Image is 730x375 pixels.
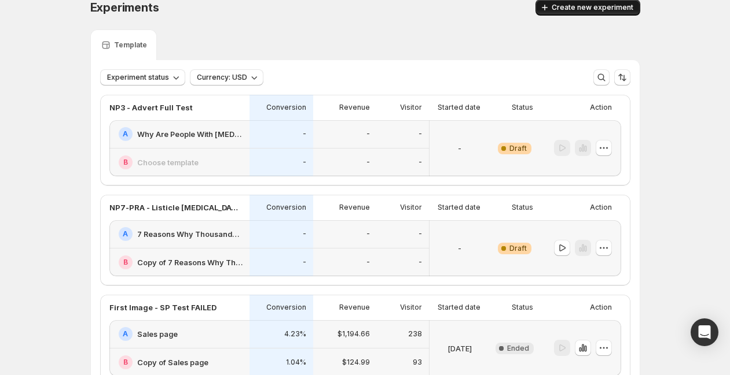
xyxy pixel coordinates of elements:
[339,303,370,312] p: Revenue
[509,244,527,253] span: Draft
[137,257,243,268] h2: Copy of 7 Reasons Why Thousands Are Choosing Thera Pillow for [MEDICAL_DATA] Relief (PR.A)
[107,73,169,82] span: Experiment status
[303,229,306,239] p: -
[123,158,128,167] h2: B
[123,229,128,239] h2: A
[366,158,370,167] p: -
[137,228,243,240] h2: 7 Reasons Why Thousands Are Choosing Thera Pillow for [MEDICAL_DATA] Relief (PR.A)
[137,157,199,168] h2: Choose template
[339,103,370,112] p: Revenue
[286,358,306,367] p: 1.04%
[419,158,422,167] p: -
[109,202,243,213] p: NP7-PRA - Listicle [MEDICAL_DATA]
[190,69,263,86] button: Currency: USD
[400,303,422,312] p: Visitor
[137,128,243,140] h2: Why Are People With [MEDICAL_DATA] Ditching Painkillers (SA -> [GEOGRAPHIC_DATA])
[590,103,612,112] p: Action
[413,358,422,367] p: 93
[90,1,159,14] span: Experiments
[284,329,306,339] p: 4.23%
[266,303,306,312] p: Conversion
[438,103,480,112] p: Started date
[614,69,630,86] button: Sort the results
[366,229,370,239] p: -
[114,40,147,50] p: Template
[100,69,185,86] button: Experiment status
[303,129,306,139] p: -
[458,243,461,254] p: -
[438,203,480,212] p: Started date
[509,144,527,153] span: Draft
[408,329,422,339] p: 238
[123,358,128,367] h2: B
[512,103,533,112] p: Status
[366,258,370,267] p: -
[342,358,370,367] p: $124.99
[419,229,422,239] p: -
[691,318,718,346] div: Open Intercom Messenger
[458,143,461,154] p: -
[419,129,422,139] p: -
[137,328,178,340] h2: Sales page
[109,102,193,113] p: NP3 - Advert Full Test
[400,103,422,112] p: Visitor
[512,203,533,212] p: Status
[137,357,208,368] h2: Copy of Sales page
[512,303,533,312] p: Status
[109,302,217,313] p: First Image - SP Test FAILED
[339,203,370,212] p: Revenue
[123,329,128,339] h2: A
[552,3,633,12] span: Create new experiment
[438,303,480,312] p: Started date
[303,258,306,267] p: -
[366,129,370,139] p: -
[197,73,247,82] span: Currency: USD
[400,203,422,212] p: Visitor
[447,343,472,354] p: [DATE]
[266,203,306,212] p: Conversion
[507,344,529,353] span: Ended
[303,158,306,167] p: -
[590,203,612,212] p: Action
[123,129,128,139] h2: A
[590,303,612,312] p: Action
[123,258,128,267] h2: B
[419,258,422,267] p: -
[338,329,370,339] p: $1,194.66
[266,103,306,112] p: Conversion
